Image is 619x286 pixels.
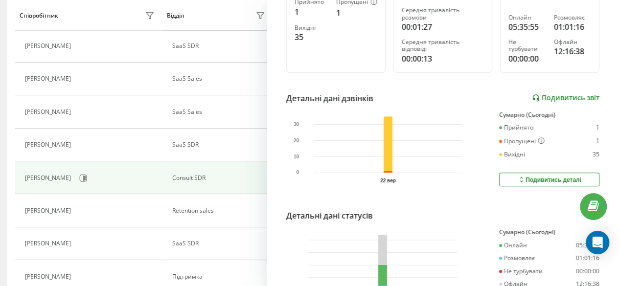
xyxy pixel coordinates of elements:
div: 1 [336,7,377,19]
div: Розмовляє [499,255,535,262]
text: 0 [297,170,299,175]
button: Подивитись деталі [499,173,599,186]
div: 1 [295,6,328,18]
div: Вихідні [295,24,328,31]
div: [PERSON_NAME] [25,75,73,82]
div: Подивитись деталі [517,176,581,183]
div: 00:00:00 [508,53,546,65]
div: Retention sales [172,207,268,214]
div: Онлайн [508,14,546,21]
div: SaaS SDR [172,141,268,148]
text: 30 [294,121,299,127]
div: [PERSON_NAME] [25,240,73,247]
div: [PERSON_NAME] [25,43,73,49]
text: 10 [294,154,299,159]
div: SaaS SDR [172,43,268,49]
div: Не турбувати [499,268,543,275]
div: Детальні дані дзвінків [286,92,373,104]
div: SaaS Sales [172,75,268,82]
div: 01:01:16 [554,21,591,33]
div: Не турбувати [508,39,546,53]
div: 05:35:55 [576,242,599,249]
div: Детальні дані статусів [286,210,373,221]
div: SaaS Sales [172,109,268,115]
div: 12:16:38 [554,45,591,57]
div: Пропущені [499,137,545,145]
div: Open Intercom Messenger [586,231,609,254]
text: 22 вер [380,178,396,183]
div: 35 [295,31,328,43]
div: SaaS SDR [172,240,268,247]
div: Середня тривалість відповіді [402,39,484,53]
div: [PERSON_NAME] [25,141,73,148]
div: Середня тривалість розмови [402,7,484,21]
div: Сумарно (Сьогодні) [499,229,599,236]
div: Сумарно (Сьогодні) [499,111,599,118]
div: Прийнято [499,124,533,131]
div: [PERSON_NAME] [25,109,73,115]
div: Consult SDR [172,175,268,181]
div: Вихідні [499,151,525,158]
div: Онлайн [499,242,527,249]
div: 1 [596,137,599,145]
div: 05:35:55 [508,21,546,33]
div: 1 [596,124,599,131]
div: 00:00:00 [576,268,599,275]
div: [PERSON_NAME] [25,175,73,181]
div: [PERSON_NAME] [25,273,73,280]
div: 00:00:13 [402,53,484,65]
div: 35 [593,151,599,158]
div: Розмовляє [554,14,591,21]
div: 01:01:16 [576,255,599,262]
a: Подивитись звіт [532,94,599,102]
div: 00:01:27 [402,21,484,33]
div: [PERSON_NAME] [25,207,73,214]
text: 20 [294,137,299,143]
div: Підтримка [172,273,268,280]
div: Співробітник [20,12,58,19]
div: Відділ [167,12,184,19]
div: Офлайн [554,39,591,45]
